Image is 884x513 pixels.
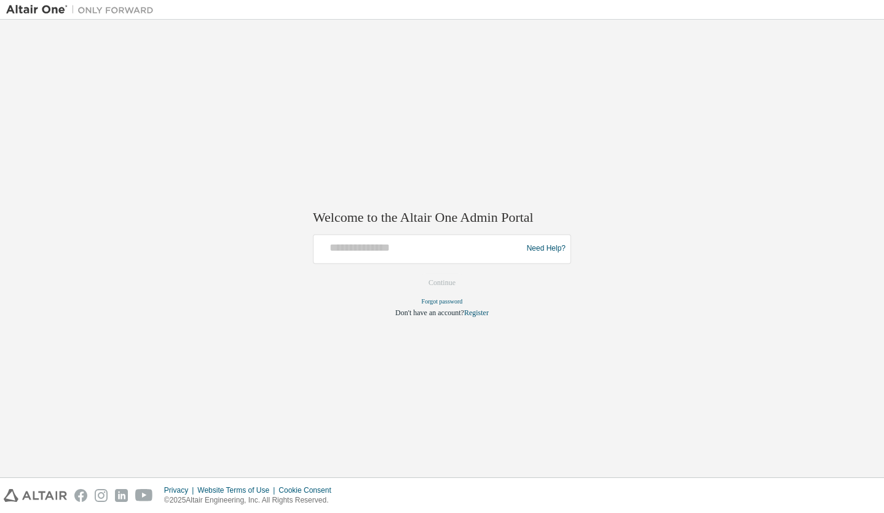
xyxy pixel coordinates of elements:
a: Register [464,308,489,317]
img: linkedin.svg [115,489,128,502]
img: facebook.svg [74,489,87,502]
div: Website Terms of Use [197,485,278,495]
div: Privacy [164,485,197,495]
a: Forgot password [422,298,463,305]
span: Don't have an account? [395,308,464,317]
img: Altair One [6,4,160,16]
img: altair_logo.svg [4,489,67,502]
p: © 2025 Altair Engineering, Inc. All Rights Reserved. [164,495,339,506]
h2: Welcome to the Altair One Admin Portal [313,210,571,227]
img: youtube.svg [135,489,153,502]
img: instagram.svg [95,489,108,502]
div: Cookie Consent [278,485,338,495]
